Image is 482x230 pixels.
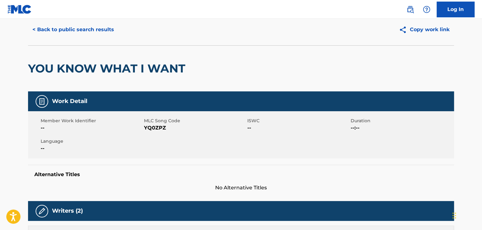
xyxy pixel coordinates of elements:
[144,118,246,124] span: MLC Song Code
[450,200,482,230] iframe: Chat Widget
[28,184,454,192] span: No Alternative Titles
[406,6,414,13] img: search
[8,5,32,14] img: MLC Logo
[394,22,454,37] button: Copy work link
[38,98,46,105] img: Work Detail
[351,118,452,124] span: Duration
[351,124,452,132] span: --:--
[41,138,142,145] span: Language
[144,124,246,132] span: YQ0ZPZ
[52,98,87,105] h5: Work Detail
[420,3,433,16] div: Help
[52,207,83,215] h5: Writers (2)
[41,124,142,132] span: --
[34,171,448,178] h5: Alternative Titles
[437,2,474,17] a: Log In
[399,26,410,34] img: Copy work link
[41,145,142,152] span: --
[41,118,142,124] span: Member Work Identifier
[404,3,416,16] a: Public Search
[28,22,118,37] button: < Back to public search results
[247,118,349,124] span: ISWC
[28,61,188,76] h2: YOU KNOW WHAT I WANT
[423,6,430,13] img: help
[247,124,349,132] span: --
[452,206,456,225] div: Drag
[38,207,46,215] img: Writers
